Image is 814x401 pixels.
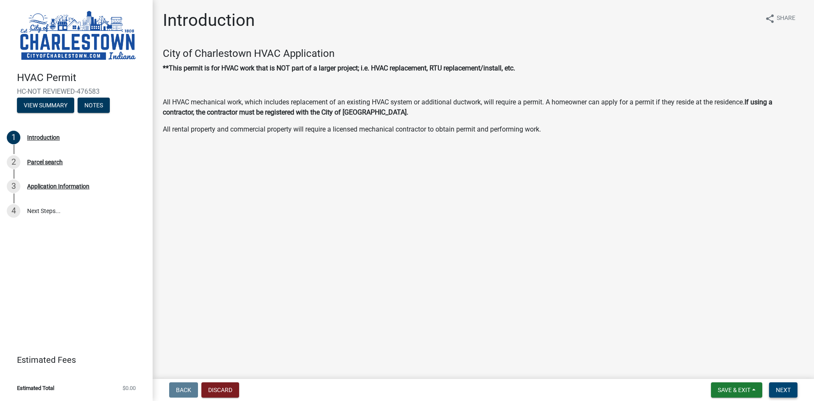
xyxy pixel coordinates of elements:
span: Save & Exit [718,387,750,393]
p: All HVAC mechanical work, which includes replacement of an existing HVAC system or additional duc... [163,97,804,118]
p: All rental property and commercial property will require a licensed mechanical contractor to obta... [163,124,804,135]
span: $0.00 [123,385,136,391]
a: Estimated Fees [7,351,139,368]
span: Share [777,14,795,24]
strong: **This permit is for HVAC work that is NOT part of a larger project; i.e. HVAC replacement, RTU r... [163,64,515,72]
span: HC-NOT REVIEWED-476583 [17,87,136,95]
div: Parcel search [27,159,63,165]
h1: Introduction [163,10,255,31]
wm-modal-confirm: Summary [17,102,74,109]
button: shareShare [758,10,802,27]
button: Notes [78,98,110,113]
img: City of Charlestown, Indiana [17,9,139,63]
span: Next [776,387,791,393]
div: 2 [7,155,20,169]
wm-modal-confirm: Notes [78,102,110,109]
h4: City of Charlestown HVAC Application [163,48,804,60]
button: Back [169,382,198,398]
div: Application Information [27,183,89,189]
button: View Summary [17,98,74,113]
span: Estimated Total [17,385,54,391]
button: Next [769,382,797,398]
button: Discard [201,382,239,398]
div: 4 [7,204,20,218]
h4: HVAC Permit [17,72,146,84]
div: 1 [7,131,20,144]
button: Save & Exit [711,382,762,398]
div: 3 [7,179,20,193]
i: share [765,14,775,24]
div: Introduction [27,135,60,140]
strong: If using a contractor, the contractor must be registered with the City of [GEOGRAPHIC_DATA]. [163,98,772,116]
span: Back [176,387,191,393]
